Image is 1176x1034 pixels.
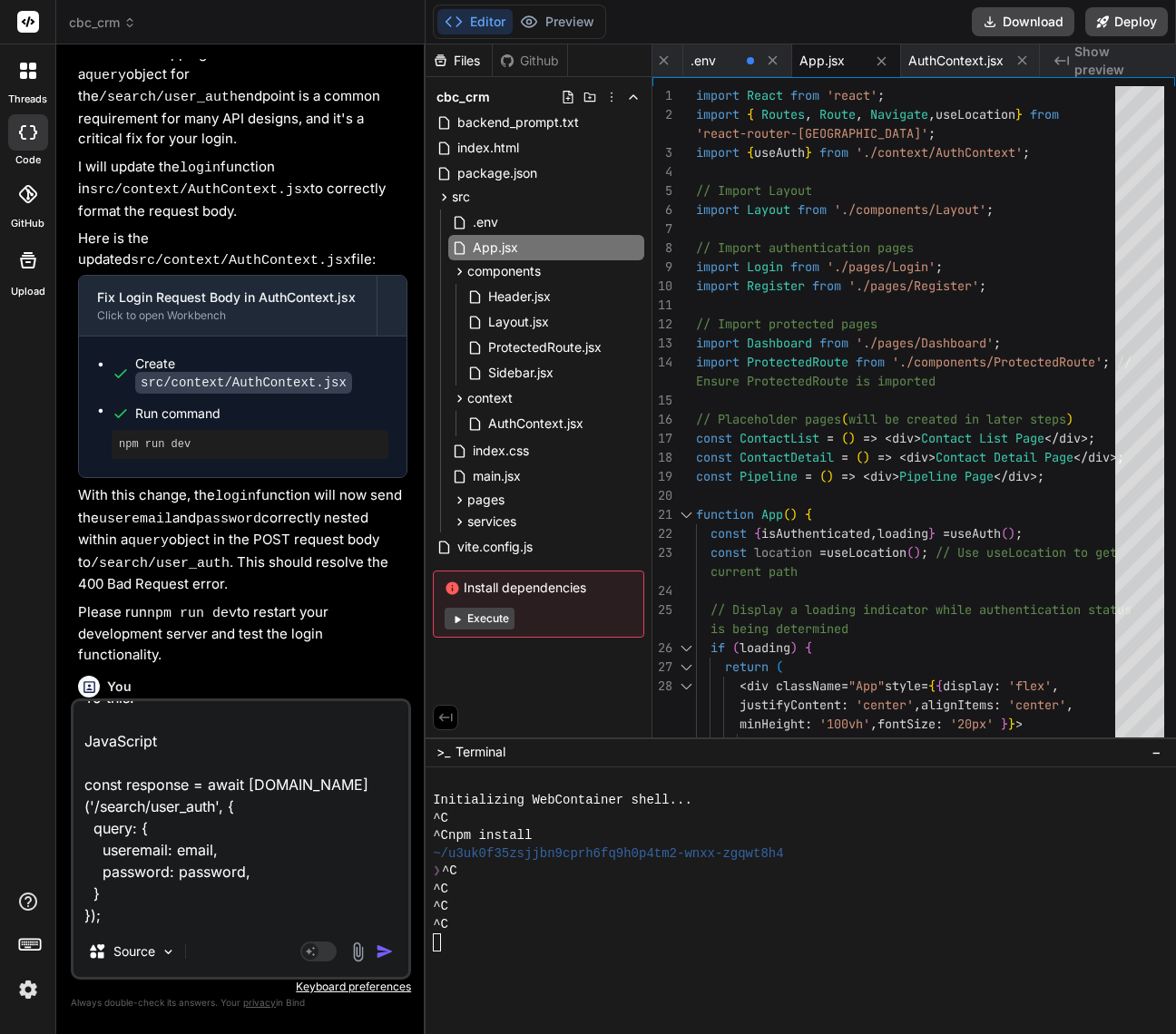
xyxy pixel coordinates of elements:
[747,678,841,694] span: div className
[885,735,906,751] span: ...
[1073,449,1088,465] span: </
[799,52,845,70] span: App.jsx
[994,697,1001,713] span: :
[841,430,848,446] span: (
[691,52,716,70] span: .env
[805,144,812,161] span: }
[936,106,1015,122] span: useLocation
[754,544,812,561] span: location
[1008,525,1015,541] span: )
[433,792,692,810] span: Initializing WebContainer shell...
[1008,697,1066,713] span: 'center'
[819,106,856,122] span: Route
[819,468,827,484] span: (
[433,898,448,916] span: ^C
[740,430,819,446] span: ContactList
[848,430,856,446] span: )
[456,112,581,133] span: backend_prompt.txt
[892,430,914,446] span: div
[841,468,856,484] span: =>
[652,524,672,543] div: 22
[908,52,1004,70] span: AuthContext.jsx
[994,335,1001,351] span: ;
[928,449,936,465] span: >
[78,602,407,666] p: Please run to restart your development server and test the login functionality.
[1008,716,1015,732] span: }
[436,88,490,106] span: cbc_crm
[696,201,740,218] span: import
[652,105,672,124] div: 2
[827,258,936,275] span: './pages/Login'
[885,430,892,446] span: <
[652,581,672,600] div: 24
[885,678,921,694] span: style
[819,544,827,561] span: =
[90,182,310,198] code: src/context/AuthContext.jsx
[11,216,44,231] label: GitHub
[1015,716,1023,732] span: >
[78,485,407,595] p: With this change, the function will now send the and correctly nested within a object in the POST...
[652,543,672,562] div: 23
[928,106,936,122] span: ,
[834,201,986,218] span: './components/Layout'
[740,716,805,732] span: minHeight
[652,410,672,429] div: 16
[790,639,798,656] span: )
[710,544,747,561] span: const
[445,608,514,629] button: Execute
[71,980,411,994] p: Keyboard preferences
[856,335,994,351] span: './pages/Dashboard'
[827,87,877,103] span: 'react'
[376,942,394,961] img: icon
[921,544,928,561] span: ;
[243,997,276,1008] span: privacy
[856,144,1023,161] span: './context/AuthContext'
[493,52,567,70] div: Github
[710,601,1073,618] span: // Display a loading indicator while authenticatio
[841,697,848,713] span: :
[652,448,672,467] div: 18
[892,354,1102,370] span: './components/ProtectedRoute'
[914,430,921,446] span: >
[696,258,740,275] span: import
[1066,411,1073,427] span: )
[97,288,358,307] div: Fix Login Request Body in AuthContext.jsx
[936,544,1117,561] span: // Use useLocation to get
[965,468,994,484] span: Page
[652,391,672,410] div: 15
[870,106,928,122] span: Navigate
[710,639,725,656] span: if
[73,701,408,926] textarea: The login is failing with a 400 Bad Request. We need to fix the structure of the request body sen...
[652,296,672,315] div: 11
[696,239,914,256] span: // Import authentication pages
[652,467,672,486] div: 19
[471,440,531,462] span: index.css
[696,125,928,141] span: 'react-router-[GEOGRAPHIC_DATA]'
[467,512,516,531] span: services
[652,86,672,105] div: 1
[696,316,877,332] span: // Import protected pages
[892,468,899,484] span: >
[972,7,1074,36] button: Download
[863,430,877,446] span: =>
[950,716,994,732] span: '20px'
[215,489,256,504] code: login
[652,219,672,239] div: 7
[78,157,407,222] p: I will update the function in to correctly format the request body.
[467,262,541,280] span: components
[979,430,1008,446] span: List
[906,449,928,465] span: div
[1088,449,1110,465] span: div
[877,716,936,732] span: fontSize
[696,411,841,427] span: // Placeholder pages
[452,188,470,206] span: src
[456,536,534,558] span: vite.config.js
[456,137,521,159] span: index.html
[1148,737,1165,766] button: −
[761,506,783,522] span: App
[870,468,892,484] span: div
[827,544,906,561] span: useLocation
[135,372,352,394] code: src/context/AuthContext.jsx
[433,916,448,934] span: ^C
[928,125,936,141] span: ;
